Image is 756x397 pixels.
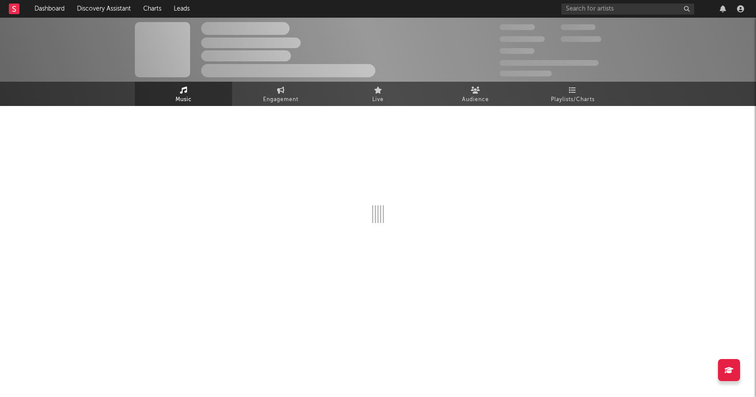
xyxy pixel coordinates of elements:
a: Engagement [232,82,329,106]
a: Live [329,82,427,106]
span: Live [372,95,384,105]
span: 50,000,000 [500,36,545,42]
span: Music [176,95,192,105]
a: Audience [427,82,524,106]
span: Audience [462,95,489,105]
span: 1,000,000 [561,36,601,42]
span: 100,000 [561,24,596,30]
span: Engagement [263,95,298,105]
a: Playlists/Charts [524,82,621,106]
span: 300,000 [500,24,535,30]
input: Search for artists [561,4,694,15]
span: 100,000 [500,48,535,54]
span: 50,000,000 Monthly Listeners [500,60,599,66]
span: Playlists/Charts [551,95,595,105]
a: Music [135,82,232,106]
span: Jump Score: 85.0 [500,71,552,76]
